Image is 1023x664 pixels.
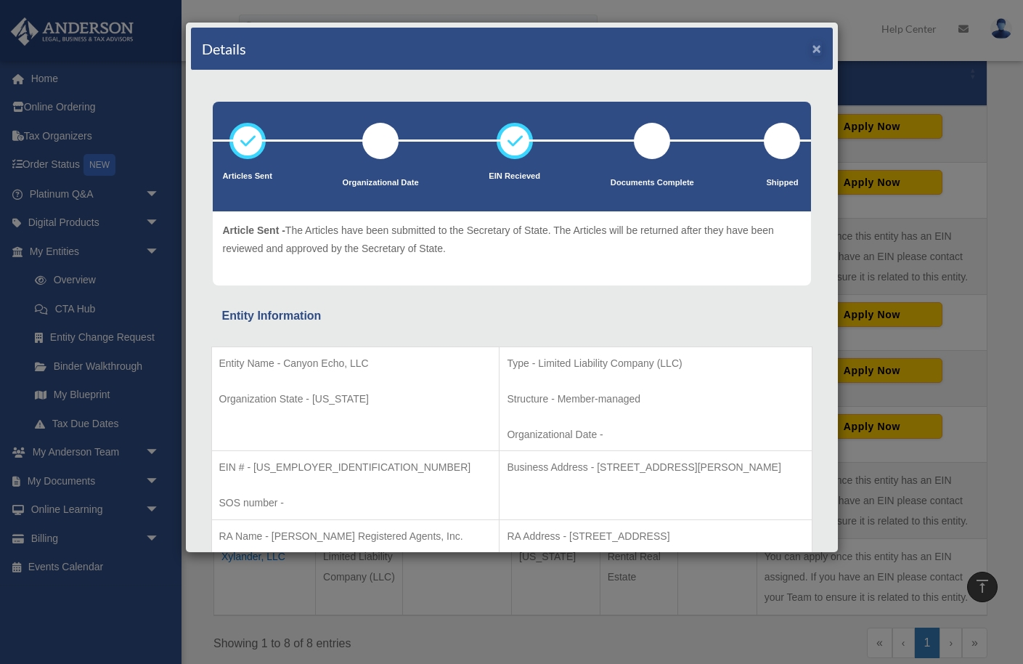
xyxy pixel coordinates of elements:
div: Entity Information [222,306,802,326]
p: Organization State - [US_STATE] [219,390,492,408]
p: RA Address - [STREET_ADDRESS] [507,527,804,546]
p: Organizational Date [343,176,419,190]
p: Entity Name - Canyon Echo, LLC [219,355,492,373]
p: SOS number - [219,494,492,512]
p: Business Address - [STREET_ADDRESS][PERSON_NAME] [507,458,804,477]
p: The Articles have been submitted to the Secretary of State. The Articles will be returned after t... [223,222,801,257]
p: Articles Sent [223,169,272,184]
span: Article Sent - [223,224,285,236]
p: EIN Recieved [489,169,540,184]
p: Documents Complete [611,176,694,190]
p: RA Name - [PERSON_NAME] Registered Agents, Inc. [219,527,492,546]
p: Structure - Member-managed [507,390,804,408]
p: EIN # - [US_EMPLOYER_IDENTIFICATION_NUMBER] [219,458,492,477]
p: Type - Limited Liability Company (LLC) [507,355,804,373]
p: Shipped [764,176,800,190]
h4: Details [202,39,246,59]
p: Organizational Date - [507,426,804,444]
button: × [812,41,822,56]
